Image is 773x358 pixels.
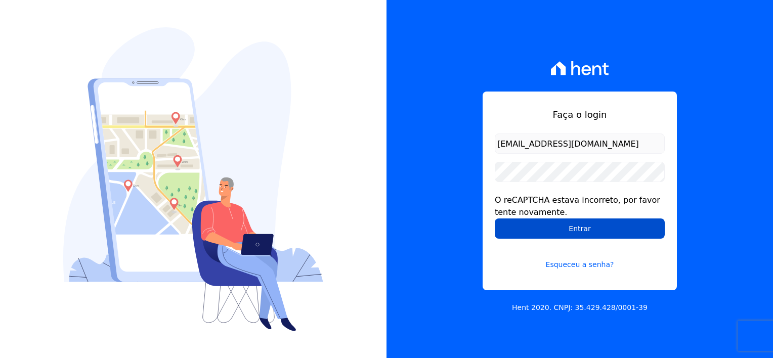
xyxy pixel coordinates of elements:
[495,247,665,270] a: Esqueceu a senha?
[495,108,665,121] h1: Faça o login
[495,194,665,218] div: O reCAPTCHA estava incorreto, por favor tente novamente.
[495,133,665,154] input: Email
[63,27,323,331] img: Login
[512,302,648,313] p: Hent 2020. CNPJ: 35.429.428/0001-39
[495,218,665,239] input: Entrar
